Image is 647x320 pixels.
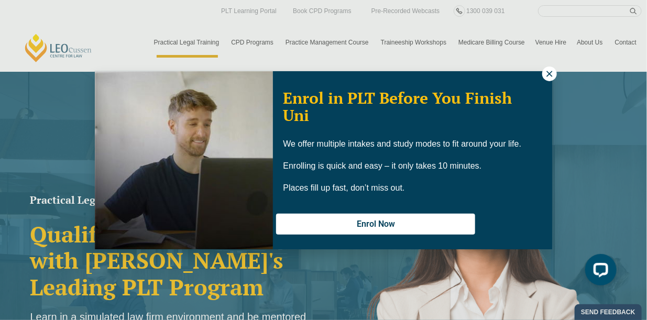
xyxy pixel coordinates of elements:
button: Enrol Now [276,214,475,235]
span: Places fill up fast, don’t miss out. [283,183,404,192]
iframe: LiveChat chat widget [577,250,621,294]
span: Enrol in PLT Before You Finish Uni [283,87,512,126]
img: Woman in yellow blouse holding folders looking to the right and smiling [95,71,273,249]
span: Enrolling is quick and easy – it only takes 10 minutes. [283,161,481,170]
span: We offer multiple intakes and study modes to fit around your life. [283,139,521,148]
button: Close [542,67,557,81]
